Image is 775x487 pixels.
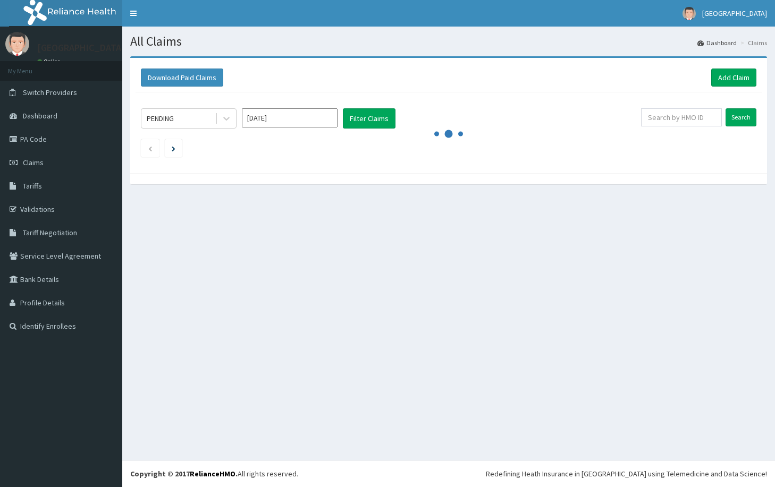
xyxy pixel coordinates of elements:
a: Online [37,58,63,65]
span: Tariff Negotiation [23,228,77,237]
a: Dashboard [697,38,737,47]
footer: All rights reserved. [122,460,775,487]
span: Dashboard [23,111,57,121]
button: Download Paid Claims [141,69,223,87]
span: Claims [23,158,44,167]
a: Previous page [148,143,153,153]
a: Next page [172,143,175,153]
a: RelianceHMO [190,469,235,479]
input: Select Month and Year [242,108,338,127]
span: Switch Providers [23,88,77,97]
div: PENDING [147,113,174,124]
input: Search [726,108,756,126]
h1: All Claims [130,35,767,48]
img: User Image [5,32,29,56]
span: [GEOGRAPHIC_DATA] [702,8,767,18]
strong: Copyright © 2017 . [130,469,238,479]
li: Claims [738,38,767,47]
div: Redefining Heath Insurance in [GEOGRAPHIC_DATA] using Telemedicine and Data Science! [486,468,767,479]
button: Filter Claims [343,108,395,129]
input: Search by HMO ID [641,108,722,126]
img: User Image [683,7,696,20]
a: Add Claim [711,69,756,87]
svg: audio-loading [433,118,465,150]
span: Tariffs [23,181,42,191]
p: [GEOGRAPHIC_DATA] [37,43,125,53]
